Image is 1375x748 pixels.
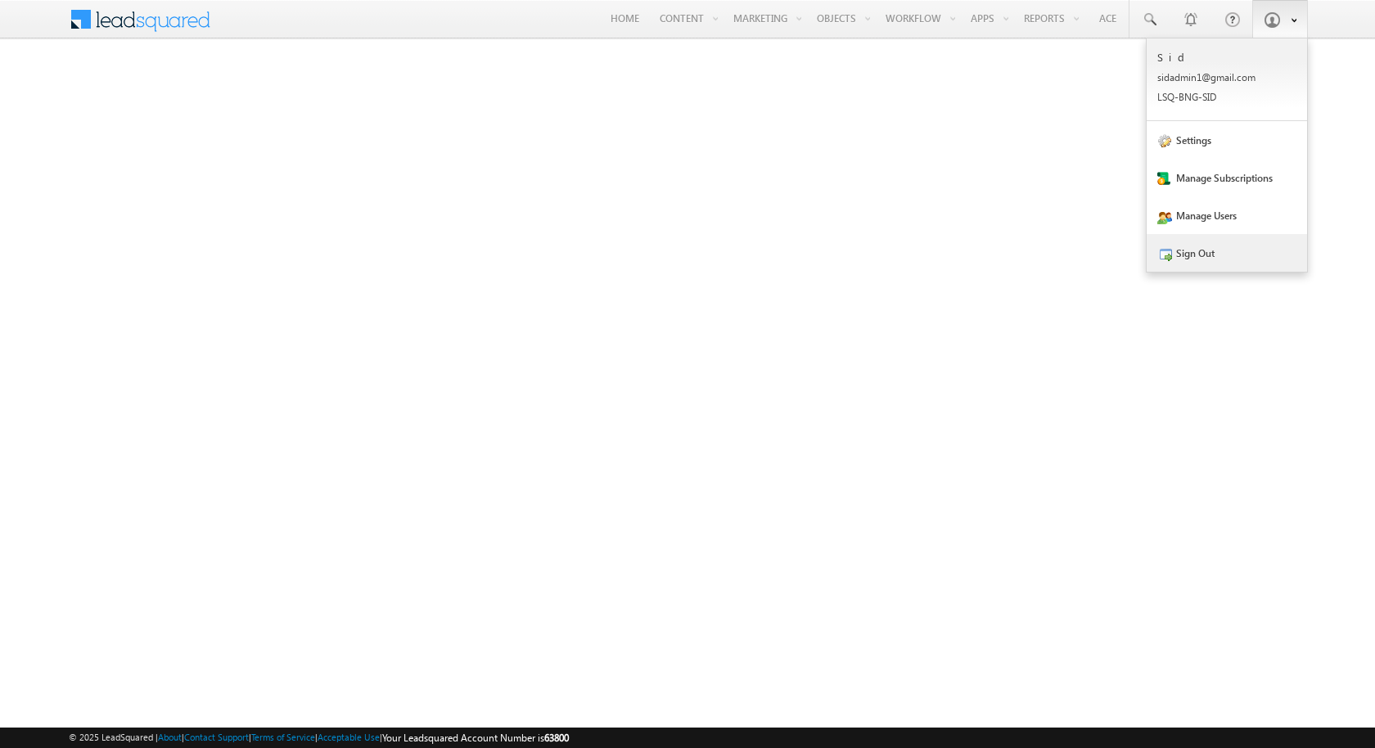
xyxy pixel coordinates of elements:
a: Sign Out [1147,234,1307,272]
a: Sid sidadmin1@gmail.com LSQ-BNG-SID [1147,38,1307,121]
a: Acceptable Use [318,732,380,742]
a: Manage Subscriptions [1147,159,1307,196]
span: © 2025 LeadSquared | | | | | [69,730,569,746]
p: sidad min1@ gmail .com [1157,71,1296,83]
a: Settings [1147,121,1307,159]
a: Manage Users [1147,196,1307,234]
a: Terms of Service [251,732,315,742]
a: Contact Support [184,732,249,742]
p: LSQ-B NG-SI D [1157,91,1296,103]
a: About [158,732,182,742]
span: 63800 [544,732,569,744]
p: Sid [1157,50,1296,64]
span: Your Leadsquared Account Number is [382,732,569,744]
